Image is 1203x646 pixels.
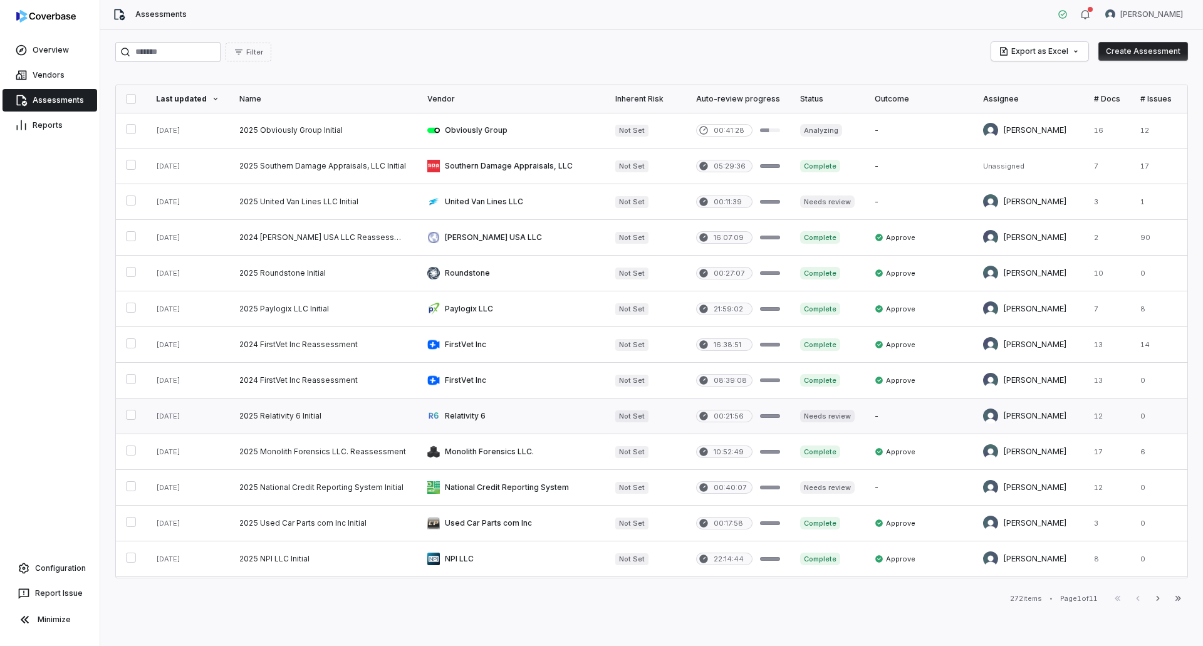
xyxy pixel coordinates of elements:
span: Assessments [135,9,187,19]
div: 272 items [1010,594,1042,603]
button: Filter [226,43,271,61]
img: logo-D7KZi-bG.svg [16,10,76,23]
button: Create Assessment [1098,42,1188,61]
div: Auto-review progress [696,94,780,104]
img: Brittany Durbin avatar [983,266,998,281]
img: Nic Weilbacher avatar [983,444,998,459]
div: Last updated [156,94,219,104]
div: Status [800,94,855,104]
img: Melanie Lorent avatar [983,551,998,566]
button: Report Issue [5,582,95,605]
div: Page 1 of 11 [1060,594,1098,603]
img: Melanie Lorent avatar [983,123,998,138]
img: Anita Ritter avatar [983,230,998,245]
div: Inherent Risk [615,94,676,104]
div: Vendor [427,94,595,104]
td: - [865,470,973,506]
img: Anita Ritter avatar [983,337,998,352]
img: Anita Ritter avatar [983,373,998,388]
img: Melanie Lorent avatar [1105,9,1115,19]
img: Melanie Lorent avatar [983,480,998,495]
div: Name [239,94,407,104]
div: Outcome [875,94,963,104]
span: [PERSON_NAME] [1120,9,1183,19]
img: Anita Ritter avatar [983,301,998,316]
td: - [865,148,973,184]
img: Melanie Lorent avatar [983,409,998,424]
a: Overview [3,39,97,61]
img: Melanie Lorent avatar [983,516,998,531]
td: - [865,399,973,434]
button: Minimize [5,607,95,632]
img: Chadd Myers avatar [983,194,998,209]
td: - [865,113,973,148]
a: Assessments [3,89,97,112]
a: Reports [3,114,97,137]
button: Melanie Lorent avatar[PERSON_NAME] [1098,5,1190,24]
a: Vendors [3,64,97,86]
div: # Issues [1140,94,1172,104]
a: Configuration [5,557,95,580]
button: Export as Excel [991,42,1088,61]
div: Assignee [983,94,1074,104]
div: • [1049,594,1053,603]
td: - [865,184,973,220]
span: Filter [246,48,263,57]
div: # Docs [1094,94,1120,104]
